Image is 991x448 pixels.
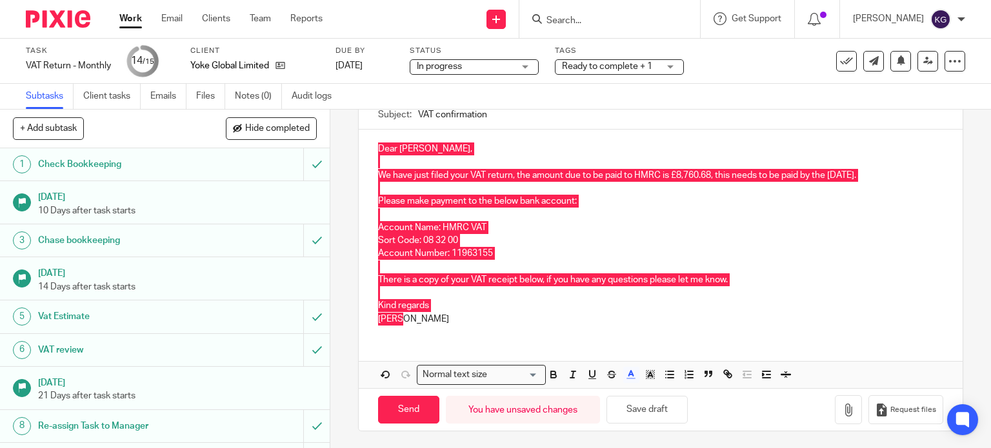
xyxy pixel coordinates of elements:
span: Account Name: HMRC VAT [378,223,486,232]
p: Kind regards [378,299,944,312]
p: Dear [PERSON_NAME], [378,142,944,155]
button: + Add subtask [13,117,84,139]
p: [PERSON_NAME] [378,313,944,326]
a: Email [161,12,183,25]
a: Client tasks [83,84,141,109]
h1: [DATE] [38,373,317,389]
span: Normal text size [420,368,490,382]
span: Ready to complete + 1 [562,62,652,71]
h1: Vat Estimate [38,307,206,326]
p: 21 Days after task starts [38,389,317,402]
label: Tags [555,46,684,56]
img: Pixie [26,10,90,28]
p: 14 Days after task starts [38,280,317,293]
a: Files [196,84,225,109]
h1: [DATE] [38,264,317,280]
div: 6 [13,341,31,359]
div: 1 [13,155,31,173]
span: In progress [417,62,462,71]
button: Hide completed [226,117,317,139]
span: Account Number: 11963155 [378,249,493,258]
label: Task [26,46,111,56]
span: [DATE] [335,61,363,70]
img: svg%3E [930,9,951,30]
div: VAT Return - Monthly [26,59,111,72]
span: Get Support [732,14,781,23]
div: 8 [13,417,31,435]
label: Due by [335,46,394,56]
p: Yoke Global Limited [190,59,269,72]
h1: Re-assign Task to Manager [38,416,206,436]
input: Search for option [492,368,538,382]
span: We have just filed your VAT return, the amount due to be paid to HMRC is £8,760.68, this needs to... [378,171,856,180]
a: Reports [290,12,323,25]
a: Subtasks [26,84,74,109]
small: /15 [143,58,154,65]
input: Search [545,15,661,27]
button: Request files [868,395,943,424]
p: [PERSON_NAME] [853,12,924,25]
h1: VAT review [38,340,206,360]
span: Request files [890,405,936,415]
span: Please make payment to the below bank account: [378,197,577,206]
h1: Chase bookkeeping [38,231,206,250]
div: 14 [131,54,154,68]
input: Send [378,396,439,424]
button: Save draft [606,396,688,424]
label: Status [410,46,539,56]
a: Emails [150,84,186,109]
a: Clients [202,12,230,25]
label: Client [190,46,319,56]
a: Audit logs [292,84,341,109]
span: There is a copy of your VAT receipt below, if you have any questions please let me know. [378,275,728,284]
a: Work [119,12,142,25]
span: Hide completed [245,124,310,134]
h1: Check Bookkeeping [38,155,206,174]
p: 10 Days after task starts [38,204,317,217]
div: 3 [13,231,31,249]
a: Team [250,12,271,25]
a: Notes (0) [235,84,282,109]
div: You have unsaved changes [446,396,600,424]
span: Sort Code: 08 32 00 [378,236,458,245]
h1: [DATE] [38,188,317,204]
label: Subject: [378,108,412,121]
div: 5 [13,307,31,326]
div: Search for option [417,365,546,385]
